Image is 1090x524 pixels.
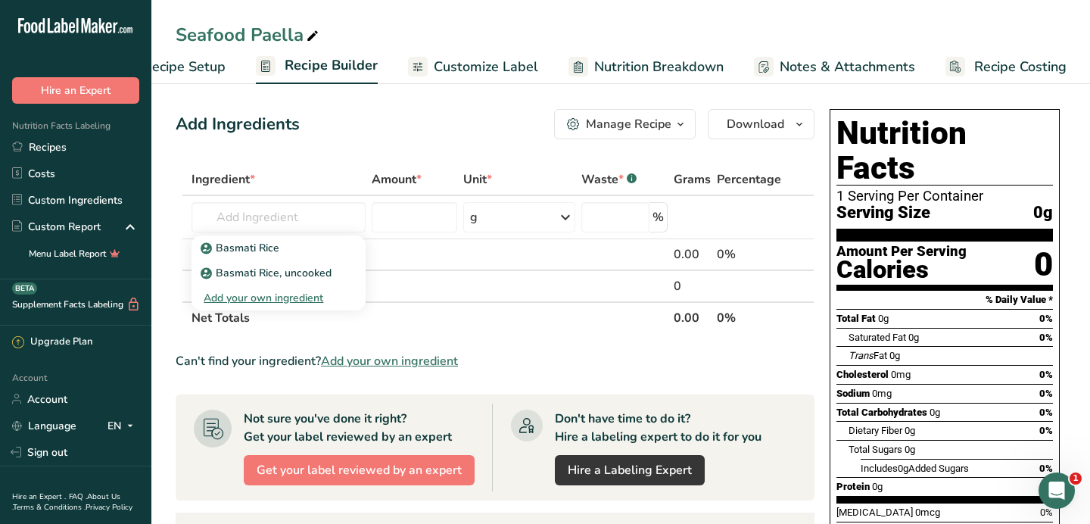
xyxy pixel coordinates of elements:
a: Terms & Conditions . [13,502,86,513]
span: 0% [1039,388,1053,399]
span: Percentage [717,170,781,189]
span: Fat [849,350,887,361]
button: Download [708,109,814,139]
div: Add Ingredients [176,112,300,137]
span: Total Carbohydrates [836,407,927,418]
span: 0g [889,350,900,361]
span: Dietary Fiber [849,425,902,436]
div: 0 [674,277,711,295]
div: Add your own ingredient [192,285,366,310]
span: 0% [1040,507,1053,518]
span: Amount [372,170,422,189]
span: Recipe Costing [974,57,1067,77]
span: 0% [1039,463,1053,474]
button: Hire an Expert [12,77,139,104]
span: Saturated Fat [849,332,906,343]
span: Recipe Builder [285,55,378,76]
a: Hire a Labeling Expert [555,455,705,485]
div: Can't find your ingredient? [176,352,814,370]
span: 0% [1039,369,1053,380]
a: Basmati Rice, uncooked [192,260,366,285]
span: Notes & Attachments [780,57,915,77]
a: Recipe Setup [114,50,226,84]
div: Don't have time to do it? Hire a labeling expert to do it for you [555,410,761,446]
span: 0% [1039,407,1053,418]
i: Trans [849,350,874,361]
a: FAQ . [69,491,87,502]
span: 0g [878,313,889,324]
a: Recipe Builder [256,48,378,85]
a: Nutrition Breakdown [568,50,724,84]
div: Calories [836,259,967,281]
span: Total Sugars [849,444,902,455]
th: Net Totals [188,301,671,333]
span: 0mg [872,388,892,399]
span: Protein [836,481,870,492]
div: Amount Per Serving [836,245,967,259]
span: 0% [1039,332,1053,343]
span: Total Fat [836,313,876,324]
div: EN [107,416,139,435]
span: Add your own ingredient [321,352,458,370]
div: 0.00 [674,245,711,264]
span: 0g [1033,204,1053,223]
span: 0% [1039,425,1053,436]
button: Manage Recipe [554,109,696,139]
span: Nutrition Breakdown [594,57,724,77]
button: Get your label reviewed by an expert [244,455,475,485]
h1: Nutrition Facts [836,116,1053,186]
span: 0g [872,481,883,492]
span: Unit [463,170,492,189]
a: Language [12,413,76,439]
span: Ingredient [192,170,255,189]
p: Basmati Rice, uncooked [204,265,332,281]
span: Includes Added Sugars [861,463,969,474]
div: 0 [1034,245,1053,285]
span: Get your label reviewed by an expert [257,461,462,479]
span: 1 [1070,473,1082,485]
span: 0% [1039,313,1053,324]
span: [MEDICAL_DATA] [836,507,913,518]
div: g [470,208,478,226]
p: Basmati Rice [204,240,279,256]
span: 0g [898,463,908,474]
span: 0g [908,332,919,343]
input: Add Ingredient [192,202,366,232]
a: Basmati Rice [192,235,366,260]
th: 0.00 [671,301,714,333]
div: Not sure you've done it right? Get your label reviewed by an expert [244,410,452,446]
div: Manage Recipe [586,115,671,133]
span: Recipe Setup [143,57,226,77]
a: About Us . [12,491,120,513]
div: Seafood Paella [176,21,322,48]
a: Customize Label [408,50,538,84]
span: 0g [930,407,940,418]
div: 1 Serving Per Container [836,189,1053,204]
a: Recipe Costing [945,50,1067,84]
span: Download [727,115,784,133]
span: 0mg [891,369,911,380]
span: Grams [674,170,711,189]
a: Notes & Attachments [754,50,915,84]
a: Hire an Expert . [12,491,66,502]
span: Customize Label [434,57,538,77]
span: 0g [905,425,915,436]
div: 0% [717,245,781,264]
span: 0mcg [915,507,940,518]
div: Waste [581,170,637,189]
div: Upgrade Plan [12,335,92,350]
section: % Daily Value * [836,291,1053,309]
th: 0% [714,301,784,333]
span: Cholesterol [836,369,889,380]
iframe: Intercom live chat [1039,473,1075,509]
span: 0g [905,444,915,455]
div: BETA [12,282,37,295]
span: Serving Size [836,204,930,223]
span: Sodium [836,388,870,399]
div: Custom Report [12,219,101,235]
div: Add your own ingredient [204,290,353,306]
a: Privacy Policy [86,502,132,513]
